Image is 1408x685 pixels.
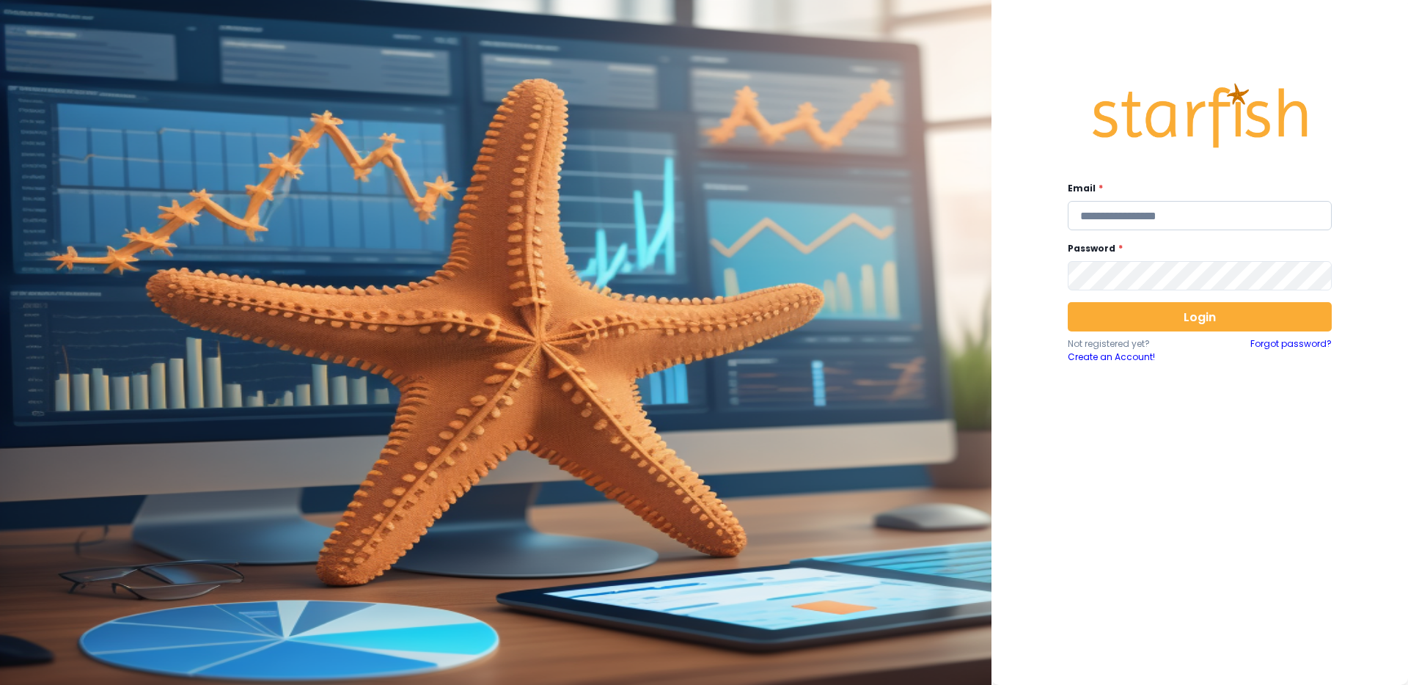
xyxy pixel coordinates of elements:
[1090,70,1310,162] img: Logo.42cb71d561138c82c4ab.png
[1068,242,1323,255] label: Password
[1068,302,1332,331] button: Login
[1068,351,1200,364] a: Create an Account!
[1250,337,1332,364] a: Forgot password?
[1068,337,1200,351] p: Not registered yet?
[1068,182,1323,195] label: Email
